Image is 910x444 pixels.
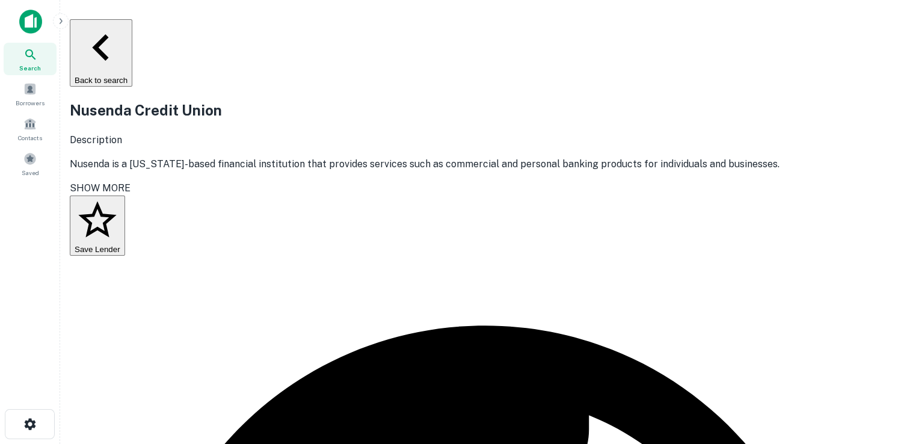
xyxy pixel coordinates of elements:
span: Contacts [18,133,42,143]
a: Search [4,43,57,75]
button: Back to search [70,19,132,87]
img: capitalize-icon.png [19,10,42,34]
span: SHOW MORE [70,182,131,194]
a: Contacts [4,113,57,145]
h2: Nusenda Credit Union [70,99,900,121]
iframe: Chat Widget [850,309,910,367]
a: Saved [4,147,57,180]
span: Borrowers [16,98,45,108]
span: Description [70,134,122,146]
button: Save Lender [70,196,125,256]
a: Borrowers [4,78,57,110]
span: Saved [22,168,39,177]
span: Search [19,63,41,73]
p: Nusenda is a [US_STATE]-based financial institution that provides services such as commercial and... [70,157,900,171]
